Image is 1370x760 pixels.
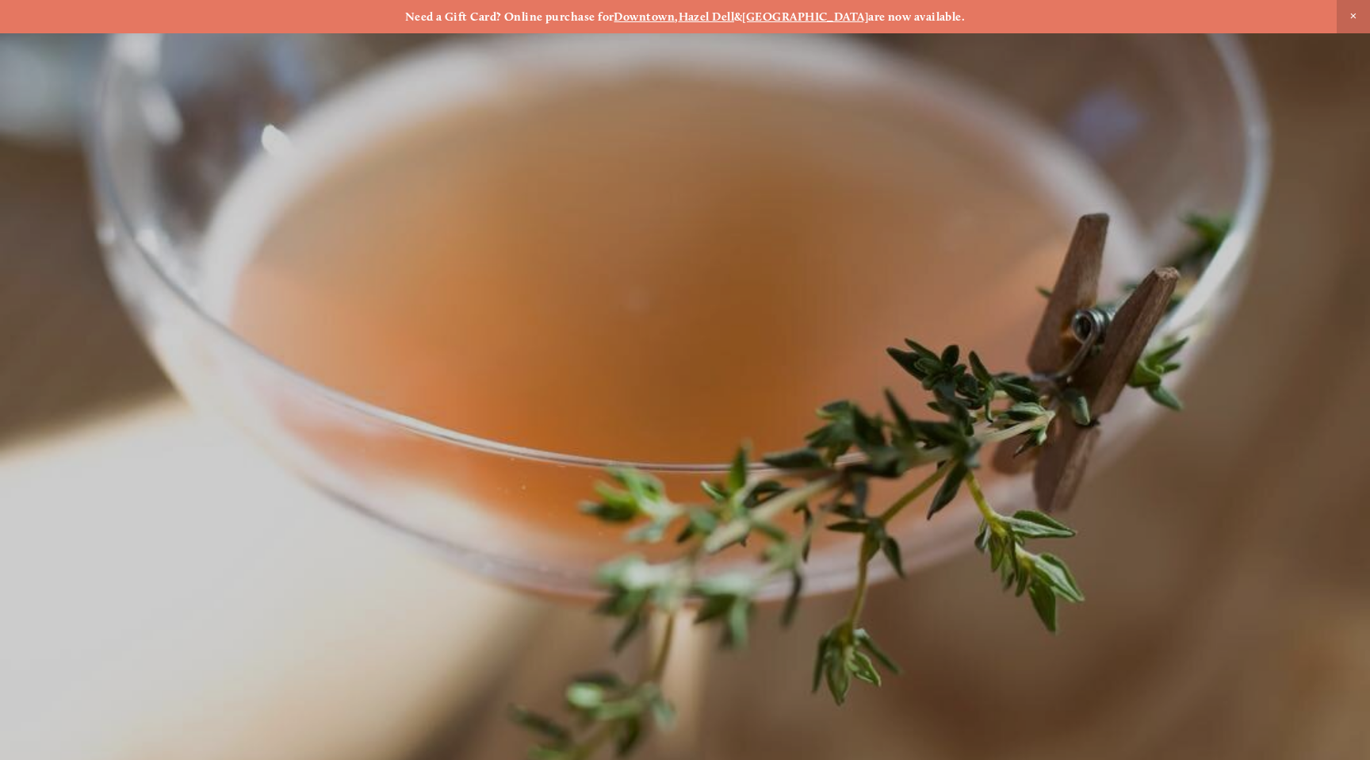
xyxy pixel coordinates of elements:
strong: Need a Gift Card? Online purchase for [405,10,614,24]
a: Hazel Dell [679,10,735,24]
a: Downtown [614,10,675,24]
strong: are now available. [868,10,965,24]
a: [GEOGRAPHIC_DATA] [742,10,868,24]
strong: , [675,10,678,24]
strong: & [734,10,742,24]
